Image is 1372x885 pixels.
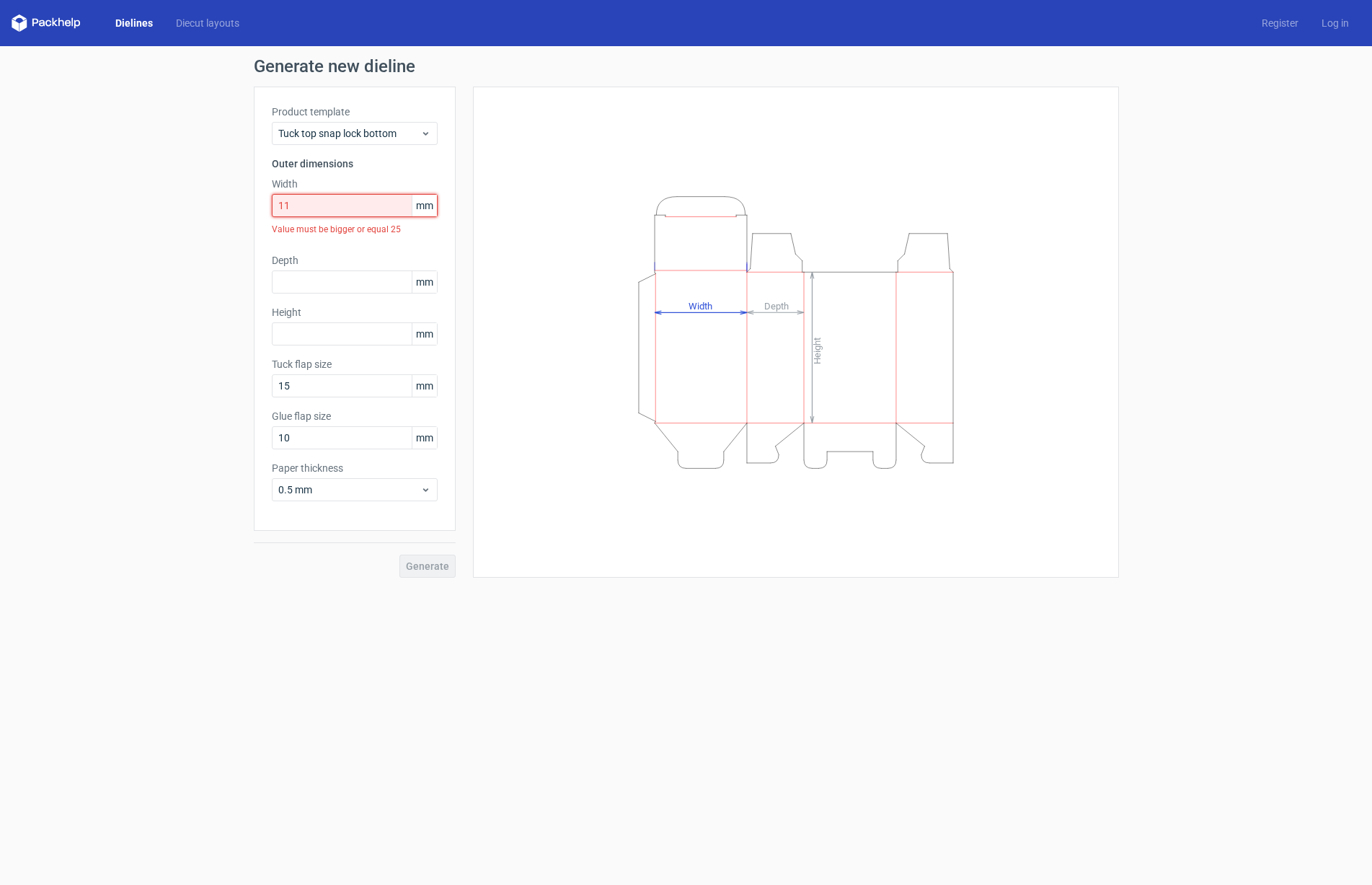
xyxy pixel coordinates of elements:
[412,323,437,345] span: mm
[272,105,438,119] label: Product template
[412,375,437,397] span: mm
[272,157,438,171] h3: Outer dimensions
[412,427,437,449] span: mm
[254,58,1119,75] h1: Generate new dieline
[688,300,712,311] tspan: Width
[164,16,251,30] a: Diecut layouts
[104,16,164,30] a: Dielines
[272,461,438,475] label: Paper thickness
[412,271,437,293] span: mm
[272,357,438,371] label: Tuck flap size
[1250,16,1310,30] a: Register
[278,483,420,497] span: 0.5 mm
[278,126,420,141] span: Tuck top snap lock bottom
[1310,16,1360,30] a: Log in
[272,217,438,242] div: Value must be bigger or equal 25
[812,337,823,364] tspan: Height
[272,253,438,268] label: Depth
[272,305,438,320] label: Height
[272,409,438,423] label: Glue flap size
[764,300,789,311] tspan: Depth
[272,177,438,191] label: Width
[412,195,437,216] span: mm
